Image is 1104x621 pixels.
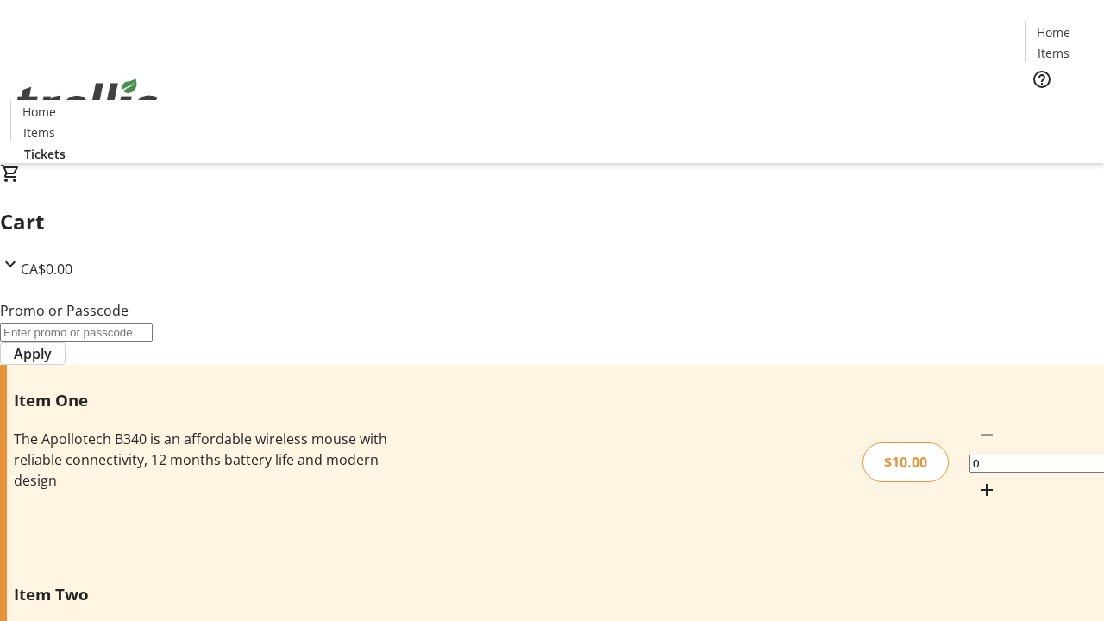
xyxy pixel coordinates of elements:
a: Items [1026,44,1081,62]
div: $10.00 [862,442,949,482]
span: Tickets [1038,100,1080,118]
h3: Item One [14,388,391,412]
a: Tickets [10,145,79,163]
span: Items [1038,44,1069,62]
div: The Apollotech B340 is an affordable wireless mouse with reliable connectivity, 12 months battery... [14,429,391,491]
img: Orient E2E Organization dJUYfn6gM1's Logo [10,60,164,146]
a: Items [11,123,66,141]
a: Tickets [1025,100,1094,118]
span: Items [23,123,55,141]
span: Tickets [24,145,66,163]
button: Increment by one [969,473,1004,507]
span: Home [1037,23,1070,41]
a: Home [11,103,66,121]
span: Home [22,103,56,121]
span: Apply [14,343,52,364]
a: Home [1026,23,1081,41]
span: CA$0.00 [21,260,72,279]
h3: Item Two [14,582,391,606]
button: Help [1025,62,1059,97]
